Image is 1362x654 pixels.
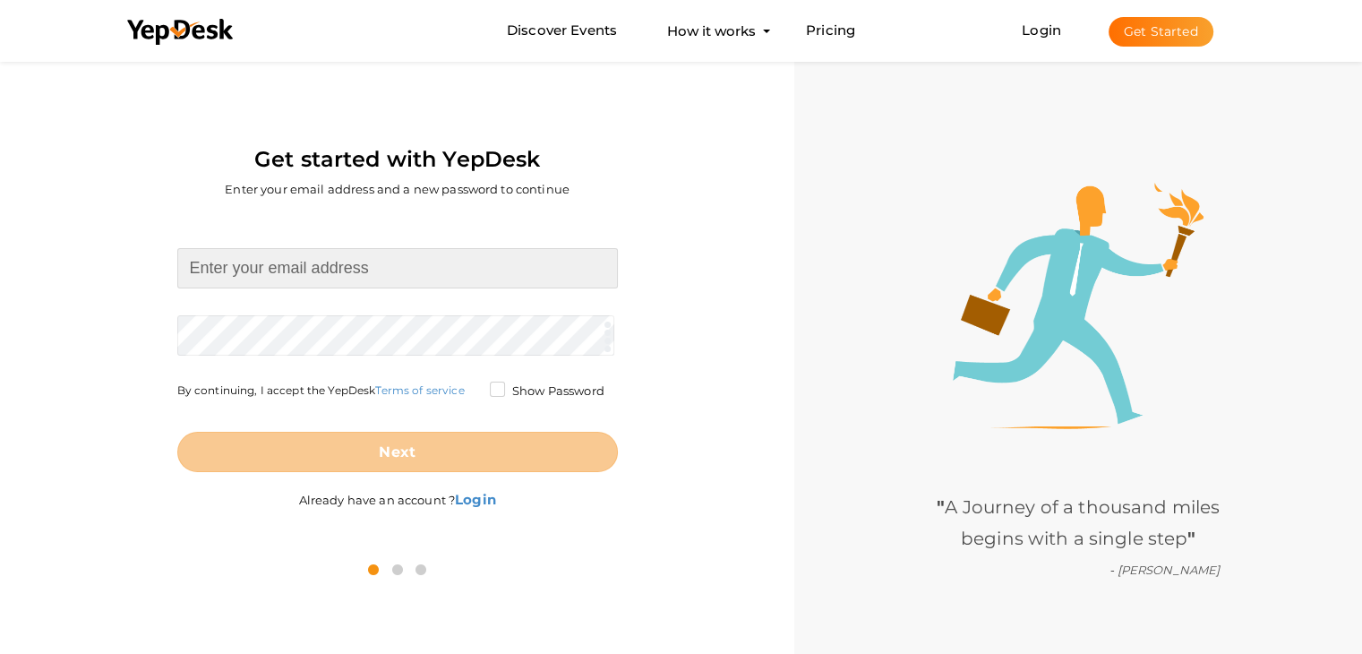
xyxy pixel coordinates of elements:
label: By continuing, I accept the YepDesk [177,383,465,398]
button: Next [177,432,618,472]
a: Login [1022,22,1061,39]
button: Get Started [1109,17,1213,47]
a: Pricing [806,14,855,47]
label: Get started with YepDesk [254,142,540,176]
b: " [1187,528,1195,549]
label: Show Password [490,383,604,400]
label: Already have an account ? [299,472,496,509]
a: Discover Events [507,14,617,47]
button: How it works [662,14,761,47]
b: Next [379,443,415,460]
label: Enter your email address and a new password to continue [225,181,570,198]
b: " [937,496,945,518]
i: - [PERSON_NAME] [1109,563,1220,577]
input: Enter your email address [177,248,618,288]
b: Login [455,491,496,508]
a: Terms of service [375,383,464,397]
span: A Journey of a thousand miles begins with a single step [937,496,1220,549]
img: step1-illustration.png [953,183,1204,430]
